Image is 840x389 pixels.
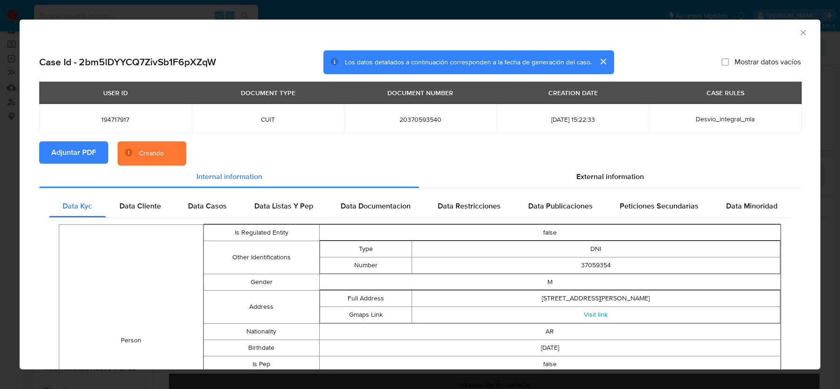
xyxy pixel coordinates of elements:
td: Address [204,291,319,324]
span: 20370593540 [355,115,485,124]
span: Data Listas Y Pep [254,201,313,211]
span: Data Documentacion [341,201,411,211]
span: 194717917 [50,115,181,124]
button: Adjuntar PDF [39,141,108,164]
div: USER ID [98,85,133,101]
span: Data Restricciones [438,201,501,211]
td: Gmaps Link [320,307,412,323]
span: Desvio_integral_mla [696,114,755,124]
span: Los datos detallados a continuación corresponden a la fecha de generación del caso. [345,57,592,67]
span: Data Minoridad [726,201,777,211]
td: Gender [204,274,319,291]
td: Type [320,241,412,257]
span: Data Kyc [63,201,92,211]
a: Visit link [584,310,608,319]
span: [DATE] 15:22:33 [508,115,638,124]
td: AR [319,324,781,340]
td: Nationality [204,324,319,340]
span: Peticiones Secundarias [620,201,699,211]
div: DOCUMENT NUMBER [382,85,459,101]
td: M [319,274,781,291]
td: Full Address [320,291,412,307]
div: Detailed info [39,166,801,188]
td: DNI [412,241,780,257]
td: Is Pep [204,356,319,373]
td: Number [320,257,412,274]
button: cerrar [592,50,614,73]
div: Creando [139,149,164,158]
span: Data Cliente [119,201,161,211]
div: Detailed internal info [49,195,791,217]
input: Mostrar datos vacíos [721,58,729,66]
td: 37059354 [412,257,780,274]
div: CREATION DATE [543,85,603,101]
td: false [319,356,781,373]
div: CASE RULES [701,85,750,101]
div: DOCUMENT TYPE [235,85,301,101]
h2: Case Id - 2bm5lDYYCQ7ZivSb1F6pXZqW [39,56,216,68]
td: [DATE] [319,340,781,356]
td: Birthdate [204,340,319,356]
span: Mostrar datos vacíos [735,57,801,67]
span: CUIT [203,115,333,124]
span: Adjuntar PDF [51,142,96,163]
td: [STREET_ADDRESS][PERSON_NAME] [412,291,780,307]
button: Cerrar ventana [798,28,807,36]
td: false [319,225,781,241]
div: closure-recommendation-modal [20,20,820,369]
td: Other Identifications [204,241,319,274]
span: Internal information [196,171,262,182]
span: Data Casos [188,201,227,211]
span: External information [576,171,644,182]
span: Data Publicaciones [528,201,593,211]
td: Is Regulated Entity [204,225,319,241]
